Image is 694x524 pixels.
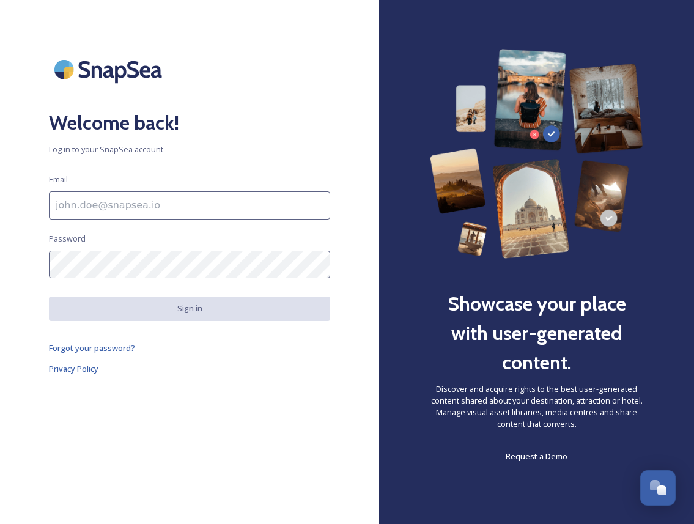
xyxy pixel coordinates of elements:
[49,363,98,374] span: Privacy Policy
[49,342,135,353] span: Forgot your password?
[428,383,645,430] span: Discover and acquire rights to the best user-generated content shared about your destination, att...
[49,361,330,376] a: Privacy Policy
[49,191,330,220] input: john.doe@snapsea.io
[506,449,567,463] a: Request a Demo
[49,49,171,90] img: SnapSea Logo
[49,233,86,245] span: Password
[49,341,330,355] a: Forgot your password?
[49,297,330,320] button: Sign in
[506,451,567,462] span: Request a Demo
[49,174,68,185] span: Email
[49,144,330,155] span: Log in to your SnapSea account
[49,108,330,138] h2: Welcome back!
[640,470,676,506] button: Open Chat
[428,289,645,377] h2: Showcase your place with user-generated content.
[430,49,644,259] img: 63b42ca75bacad526042e722_Group%20154-p-800.png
